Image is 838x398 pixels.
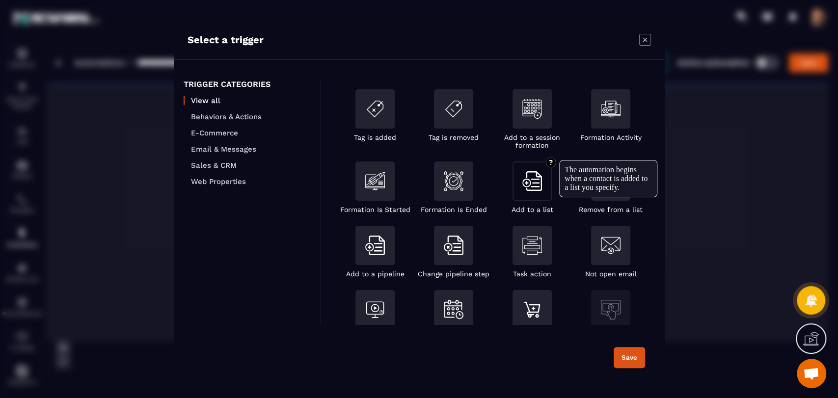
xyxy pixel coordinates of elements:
[444,171,463,191] img: formationIsEnded.svg
[522,300,542,319] img: productPurchase.svg
[513,270,551,278] p: Task action
[191,161,311,170] p: Sales & CRM
[493,133,571,149] p: Add to a session formation
[797,359,826,388] div: Mở cuộc trò chuyện
[354,133,396,141] p: Tag is added
[601,99,621,119] img: formationActivity.svg
[565,165,652,192] div: The automation begins when a contact is added to a list you specify.
[365,300,385,319] img: addToAWebinar.svg
[601,300,621,319] img: webpage.svg
[365,99,385,119] img: addTag.svg
[365,236,385,255] img: addToList.svg
[418,270,489,278] p: Change pipeline step
[579,206,643,213] p: Remove from a list
[429,133,479,141] p: Tag is removed
[444,300,463,319] img: contactBookAnEvent.svg
[522,171,542,191] img: addToList.svg
[580,133,641,141] p: Formation Activity
[585,270,636,278] p: Not open email
[191,145,311,154] p: Email & Messages
[444,236,463,255] img: removeFromList.svg
[601,236,621,255] img: notOpenEmail.svg
[191,129,311,137] p: E-Commerce
[346,270,404,278] p: Add to a pipeline
[614,347,645,368] button: Save
[184,80,311,89] p: TRIGGER CATEGORIES
[340,206,410,213] p: Formation Is Started
[188,34,264,46] p: Select a trigger
[511,206,553,213] p: Add to a list
[191,177,311,186] p: Web Properties
[522,236,542,255] img: taskAction.svg
[365,171,385,191] img: formationIsStarted.svg
[522,99,542,119] img: addSessionFormation.svg
[191,96,311,105] p: View all
[444,99,463,119] img: removeTag.svg
[191,112,311,121] p: Behaviors & Actions
[546,158,556,167] img: circle-question.f98f3ed8.svg
[420,206,487,213] p: Formation Is Ended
